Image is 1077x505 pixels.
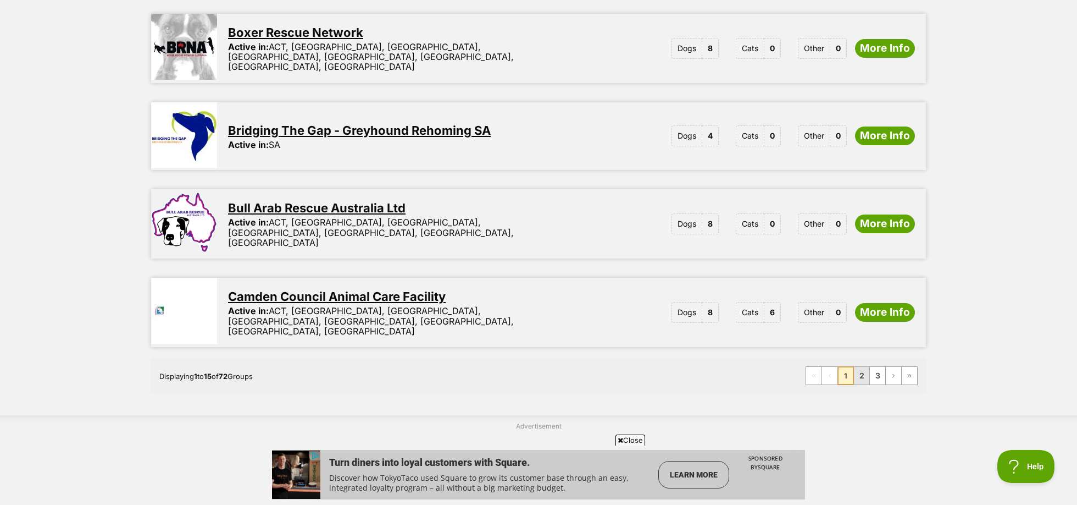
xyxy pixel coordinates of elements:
span: 6 [764,302,781,323]
iframe: Advertisement [272,450,805,499]
span: 8 [702,38,719,59]
span: Dogs [671,302,702,323]
span: Other [798,38,830,59]
a: More Info [855,127,915,145]
a: More Info [855,303,915,322]
div: SA [228,140,280,150]
span: Close [615,435,645,446]
span: Displaying to of Groups [159,372,253,381]
span: Cats [736,38,764,59]
div: ACT, [GEOGRAPHIC_DATA], [GEOGRAPHIC_DATA], [GEOGRAPHIC_DATA], [GEOGRAPHIC_DATA], [GEOGRAPHIC_DATA... [228,217,571,248]
a: Boxer Rescue Network [228,25,363,40]
span: Cats [736,302,764,323]
strong: 72 [219,372,227,381]
img: Camden Council Animal Care Facility [151,278,217,344]
img: Bridging The Gap - Greyhound Rehoming SA [151,102,217,168]
span: Active in: [228,305,269,316]
img: Bull Arab Rescue Australia Ltd [151,189,217,255]
div: ACT, [GEOGRAPHIC_DATA], [GEOGRAPHIC_DATA], [GEOGRAPHIC_DATA], [GEOGRAPHIC_DATA], [GEOGRAPHIC_DATA... [228,306,571,336]
span: Active in: [228,41,269,52]
span: 0 [830,213,847,234]
img: Boxer Rescue Network [151,14,217,80]
span: Other [798,302,830,323]
span: 8 [702,302,719,323]
a: Camden Council Animal Care Facility [228,289,446,304]
span: 0 [830,38,847,59]
iframe: Help Scout Beacon - Open [997,450,1055,483]
a: Bull Arab Rescue Australia Ltd [228,201,406,215]
span: Other [798,125,830,146]
span: 8 [702,213,719,234]
span: Dogs [671,38,702,59]
strong: 1 [194,372,197,381]
div: ACT, [GEOGRAPHIC_DATA], [GEOGRAPHIC_DATA], [GEOGRAPHIC_DATA], [GEOGRAPHIC_DATA], [GEOGRAPHIC_DATA... [228,42,571,72]
a: Page 3 [870,367,885,385]
span: Dogs [671,125,702,146]
span: First page [806,367,821,385]
a: Last page [902,367,917,385]
span: Cats [736,125,764,146]
span: 0 [764,125,781,146]
strong: 15 [204,372,212,381]
span: Dogs [671,213,702,234]
span: Active in: [228,139,269,150]
span: Page 1 [838,367,853,385]
span: Previous page [822,367,837,385]
a: More Info [855,215,915,233]
a: More Info [855,39,915,58]
a: Next page [886,367,901,385]
span: Cats [736,213,764,234]
a: Bridging The Gap - Greyhound Rehoming SA [228,123,491,138]
nav: Pagination [806,366,918,385]
span: 0 [764,213,781,234]
a: Page 2 [854,367,869,385]
span: 0 [764,38,781,59]
span: 0 [830,125,847,146]
span: Active in: [228,217,269,228]
span: 0 [830,302,847,323]
span: Other [798,213,830,234]
span: 4 [702,125,719,146]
